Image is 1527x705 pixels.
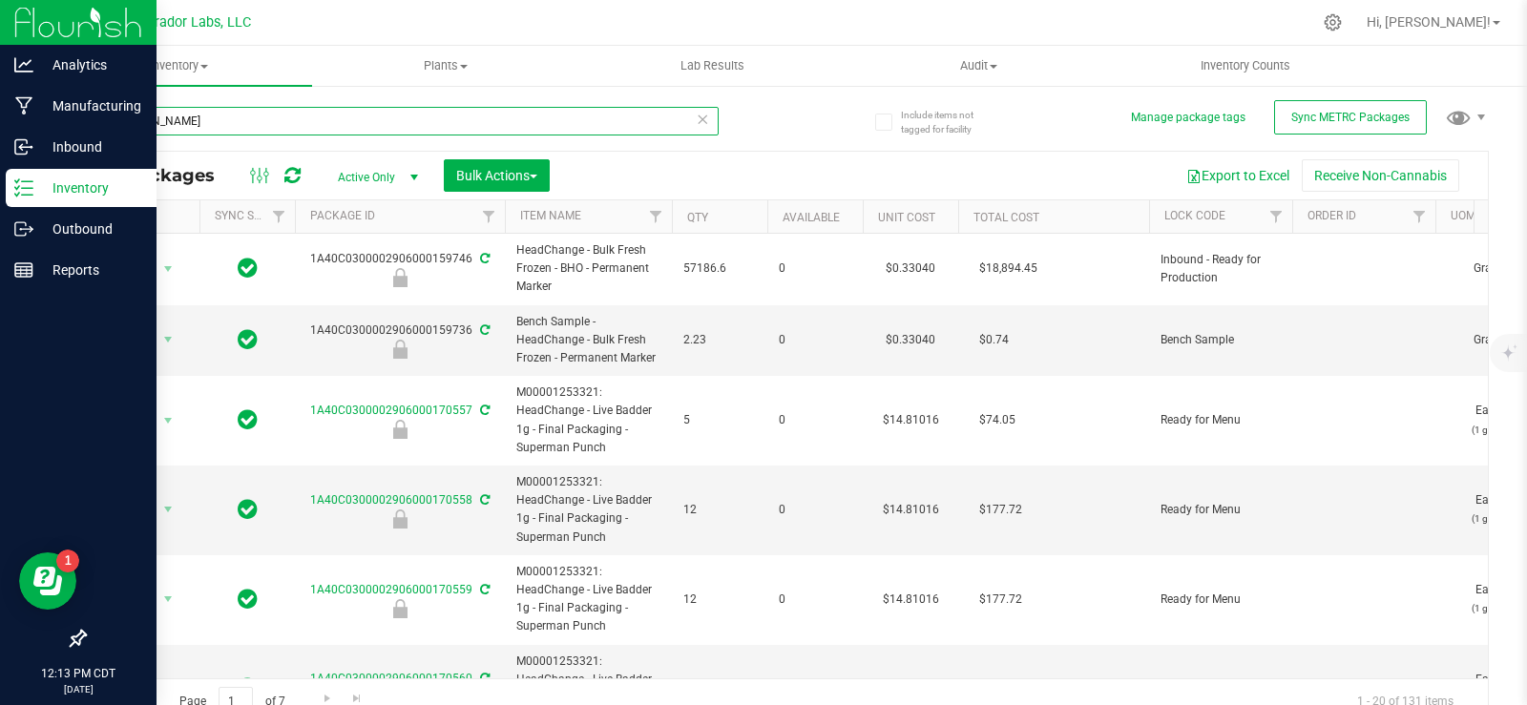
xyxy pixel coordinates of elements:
[238,586,258,612] span: In Sync
[310,672,472,685] a: 1A40C0300002906000170560
[516,313,660,368] span: Bench Sample - HeadChange - Bulk Fresh Frozen - Permanent Marker
[863,305,958,377] td: $0.33040
[970,674,1032,702] span: $177.72
[779,501,851,519] span: 0
[696,107,709,132] span: Clear
[579,46,846,86] a: Lab Results
[516,241,660,297] span: HeadChange - Bulk Fresh Frozen - BHO - Permanent Marker
[779,259,851,278] span: 0
[863,234,958,305] td: $0.33040
[1302,159,1459,192] button: Receive Non-Cannabis
[215,209,288,222] a: Sync Status
[33,94,148,117] p: Manufacturing
[292,420,508,439] div: Ready for Menu
[292,599,508,618] div: Ready for Menu
[846,46,1112,86] a: Audit
[138,14,251,31] span: Curador Labs, LLC
[14,178,33,197] inline-svg: Inventory
[477,583,490,596] span: Sync from Compliance System
[687,211,708,224] a: Qty
[683,591,756,609] span: 12
[847,57,1111,74] span: Audit
[863,376,958,466] td: $14.81016
[779,411,851,429] span: 0
[1404,200,1435,233] a: Filter
[1307,209,1356,222] a: Order Id
[19,552,76,610] iframe: Resource center
[292,250,508,287] div: 1A40C0300002906000159746
[783,211,840,224] a: Available
[863,466,958,555] td: $14.81016
[1161,411,1281,429] span: Ready for Menu
[14,137,33,156] inline-svg: Inbound
[157,326,180,353] span: select
[238,674,258,701] span: In Sync
[1451,209,1475,222] a: UOM
[779,331,851,349] span: 0
[84,107,719,135] input: Search Package ID, Item Name, SKU, Lot or Part Number...
[46,46,312,86] a: Inventory
[970,326,1018,354] span: $0.74
[99,165,234,186] span: All Packages
[56,549,79,572] iframe: Resource center unread badge
[14,219,33,238] inline-svg: Outbound
[263,200,295,233] a: Filter
[1174,159,1302,192] button: Export to Excel
[970,496,1032,524] span: $177.72
[14,260,33,280] inline-svg: Reports
[1321,13,1345,31] div: Manage settings
[238,326,258,353] span: In Sync
[1161,591,1281,609] span: Ready for Menu
[878,211,935,224] a: Unit Cost
[1175,57,1316,74] span: Inventory Counts
[33,218,148,240] p: Outbound
[1161,251,1281,287] span: Inbound - Ready for Production
[14,96,33,115] inline-svg: Manufacturing
[292,321,508,359] div: 1A40C0300002906000159736
[157,675,180,702] span: select
[901,108,996,136] span: Include items not tagged for facility
[863,555,958,645] td: $14.81016
[477,404,490,417] span: Sync from Compliance System
[973,211,1039,224] a: Total Cost
[292,340,508,359] div: Bench Sample
[33,259,148,281] p: Reports
[477,672,490,685] span: Sync from Compliance System
[477,323,490,337] span: Sync from Compliance System
[157,496,180,523] span: select
[520,209,581,222] a: Item Name
[292,509,508,529] div: Ready for Menu
[157,407,180,434] span: select
[683,331,756,349] span: 2.23
[33,53,148,76] p: Analytics
[655,57,770,74] span: Lab Results
[157,586,180,612] span: select
[1274,100,1427,135] button: Sync METRC Packages
[473,200,505,233] a: Filter
[310,404,472,417] a: 1A40C0300002906000170557
[238,406,258,433] span: In Sync
[516,384,660,457] span: M00001253321: HeadChange - Live Badder 1g - Final Packaging - Superman Punch
[1261,200,1292,233] a: Filter
[779,591,851,609] span: 0
[1367,14,1491,30] span: Hi, [PERSON_NAME]!
[970,406,1025,434] span: $74.05
[1164,209,1225,222] a: Lock Code
[1161,331,1281,349] span: Bench Sample
[477,252,490,265] span: Sync from Compliance System
[477,493,490,507] span: Sync from Compliance System
[516,563,660,636] span: M00001253321: HeadChange - Live Badder 1g - Final Packaging - Superman Punch
[683,259,756,278] span: 57186.6
[157,256,180,282] span: select
[683,411,756,429] span: 5
[310,583,472,596] a: 1A40C0300002906000170559
[970,586,1032,613] span: $177.72
[310,209,375,222] a: Package ID
[1112,46,1378,86] a: Inventory Counts
[9,665,148,682] p: 12:13 PM CDT
[238,255,258,281] span: In Sync
[312,46,578,86] a: Plants
[292,268,508,287] div: Inbound - Ready for Production
[1291,111,1410,124] span: Sync METRC Packages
